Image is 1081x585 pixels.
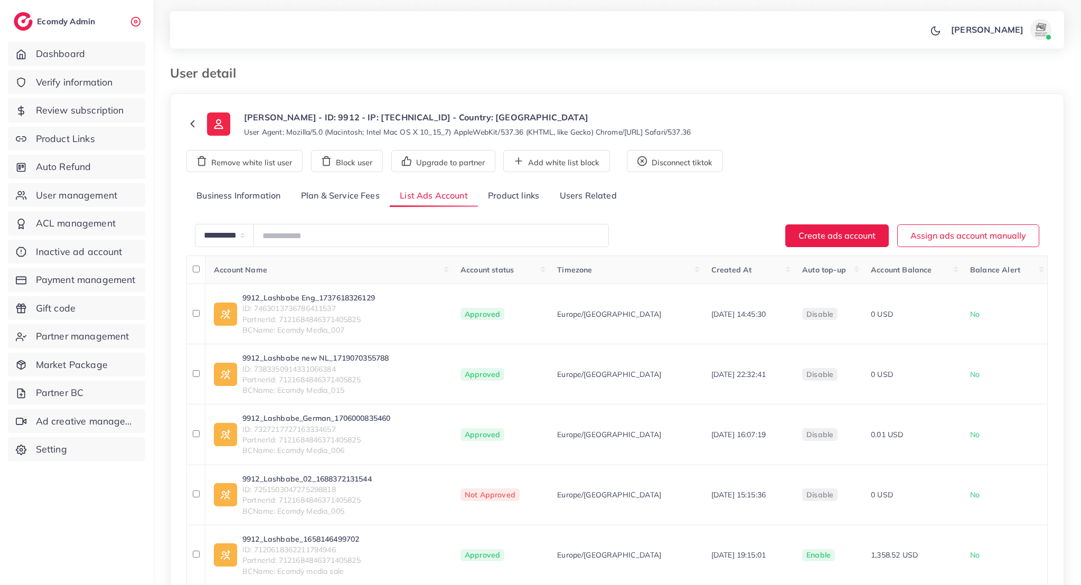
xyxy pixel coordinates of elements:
span: Review subscription [36,103,124,117]
span: ID: 7251503047275298818 [242,484,372,495]
span: Approved [460,368,504,381]
span: ID: 7463013736786411537 [242,303,375,314]
span: Approved [460,428,504,441]
span: Europe/[GEOGRAPHIC_DATA] [557,429,661,440]
span: Account status [460,265,514,275]
span: Created At [711,265,752,275]
span: PartnerId: 7121684846371405825 [242,435,390,445]
a: Gift code [8,296,145,320]
span: Auto top-up [802,265,846,275]
span: BCName: Ecomdy media sale [242,566,361,577]
span: Account Name [214,265,267,275]
a: 9912_Lashbabe Eng_1737618326129 [242,292,375,303]
span: No [970,430,980,439]
a: Partner BC [8,381,145,405]
a: [PERSON_NAME]avatar [945,19,1056,40]
button: Assign ads account manually [897,224,1039,247]
img: ic-user-info.36bf1079.svg [207,112,230,136]
span: disable [806,430,833,439]
a: 9912_Lashbabe_1658146499702 [242,534,361,544]
span: PartnerId: 7121684846371405825 [242,555,361,565]
span: Verify information [36,76,113,89]
button: Remove white list user [186,150,303,172]
span: Inactive ad account [36,245,123,259]
span: PartnerId: 7121684846371405825 [242,374,389,385]
p: [PERSON_NAME] [951,23,1023,36]
span: Timezone [557,265,592,275]
a: Product links [478,185,549,207]
a: Setting [8,437,145,461]
a: Plan & Service Fees [291,185,390,207]
span: BCName: Ecomdy Media_007 [242,325,375,335]
img: ic-ad-info.7fc67b75.svg [214,423,237,446]
img: logo [14,12,33,31]
span: Europe/[GEOGRAPHIC_DATA] [557,309,661,319]
span: [DATE] 19:15:01 [711,550,766,560]
a: Ad creative management [8,409,145,433]
span: 0 USD [871,490,893,499]
span: Market Package [36,358,108,372]
span: BCName: Ecomdy Media_006 [242,445,390,456]
img: avatar [1030,19,1051,40]
span: disable [806,490,833,499]
span: enable [806,550,831,560]
button: Disconnect tiktok [627,150,723,172]
a: List Ads Account [390,185,478,207]
span: disable [806,309,833,319]
span: ID: 7327217727163334657 [242,424,390,435]
span: BCName: Ecomdy Media_015 [242,385,389,395]
span: BCName: Ecomdy Media_005 [242,506,372,516]
span: Auto Refund [36,160,91,174]
span: [DATE] 15:15:36 [711,490,766,499]
span: Europe/[GEOGRAPHIC_DATA] [557,550,661,560]
a: Dashboard [8,42,145,66]
span: Europe/[GEOGRAPHIC_DATA] [557,489,661,500]
span: Payment management [36,273,136,287]
a: Market Package [8,353,145,377]
span: 0.01 USD [871,430,903,439]
button: Upgrade to partner [391,150,495,172]
a: Partner management [8,324,145,348]
img: ic-ad-info.7fc67b75.svg [214,363,237,386]
span: Partner management [36,329,129,343]
span: 0 USD [871,370,893,379]
a: 9912_Lashbabe_02_1688372131544 [242,474,372,484]
a: 9912_Lashbabe_German_1706000835460 [242,413,390,423]
a: ACL management [8,211,145,235]
span: No [970,550,980,560]
span: Dashboard [36,47,85,61]
span: Approved [460,549,504,562]
span: ID: 7383350914331066384 [242,364,389,374]
img: ic-ad-info.7fc67b75.svg [214,303,237,326]
span: Account Balance [871,265,932,275]
h2: Ecomdy Admin [37,16,98,26]
span: ID: 7120618362211794946 [242,544,361,555]
a: Users Related [549,185,626,207]
span: Ad creative management [36,414,137,428]
h3: User detail [170,65,245,81]
span: No [970,490,980,499]
small: User Agent: Mozilla/5.0 (Macintosh; Intel Mac OS X 10_15_7) AppleWebKit/537.36 (KHTML, like Gecko... [244,127,691,137]
a: User management [8,183,145,207]
span: ACL management [36,216,116,230]
span: [DATE] 22:32:41 [711,370,766,379]
span: Europe/[GEOGRAPHIC_DATA] [557,369,661,380]
span: 0 USD [871,309,893,319]
span: PartnerId: 7121684846371405825 [242,314,375,325]
span: No [970,370,980,379]
span: [DATE] 14:45:30 [711,309,766,319]
a: Review subscription [8,98,145,122]
a: Business Information [186,185,291,207]
a: Product Links [8,127,145,151]
span: disable [806,370,833,379]
img: ic-ad-info.7fc67b75.svg [214,543,237,567]
span: Not Approved [460,488,520,501]
a: 9912_Lashbabe new NL_1719070355788 [242,353,389,363]
span: Gift code [36,301,76,315]
span: [DATE] 16:07:19 [711,430,766,439]
span: Product Links [36,132,95,146]
span: PartnerId: 7121684846371405825 [242,495,372,505]
button: Create ads account [785,224,889,247]
a: Payment management [8,268,145,292]
span: Balance Alert [970,265,1020,275]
